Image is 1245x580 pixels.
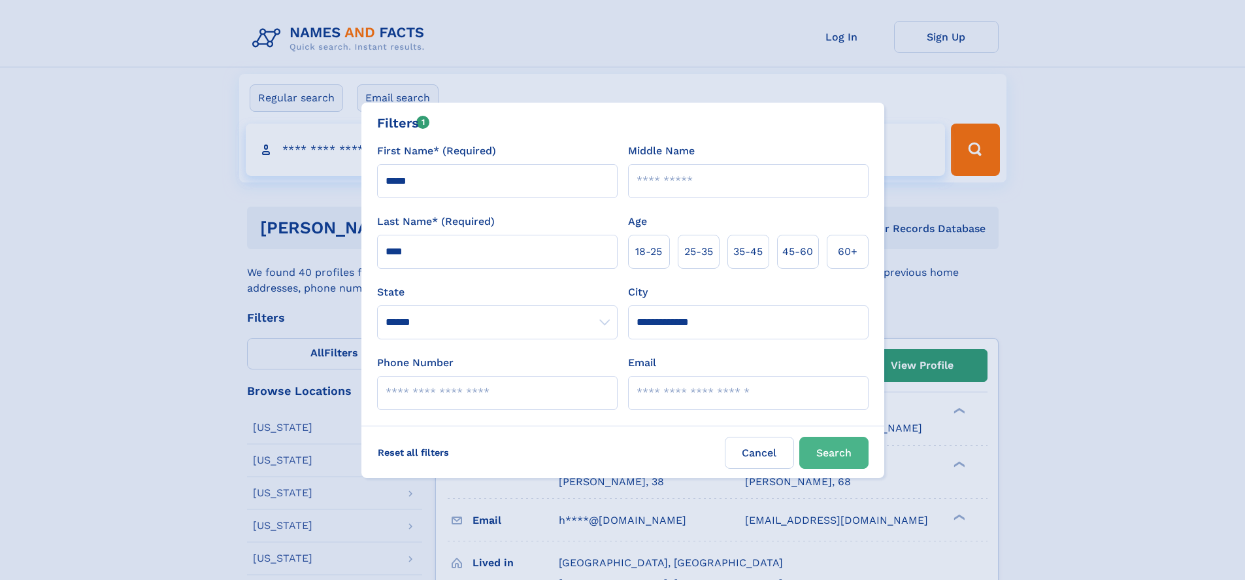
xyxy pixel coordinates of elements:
[782,244,813,260] span: 45‑60
[628,284,648,300] label: City
[377,355,454,371] label: Phone Number
[369,437,457,468] label: Reset all filters
[628,143,695,159] label: Middle Name
[377,143,496,159] label: First Name* (Required)
[733,244,763,260] span: 35‑45
[725,437,794,469] label: Cancel
[684,244,713,260] span: 25‑35
[377,113,430,133] div: Filters
[799,437,869,469] button: Search
[377,214,495,230] label: Last Name* (Required)
[628,355,656,371] label: Email
[377,284,618,300] label: State
[628,214,647,230] label: Age
[838,244,857,260] span: 60+
[635,244,662,260] span: 18‑25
